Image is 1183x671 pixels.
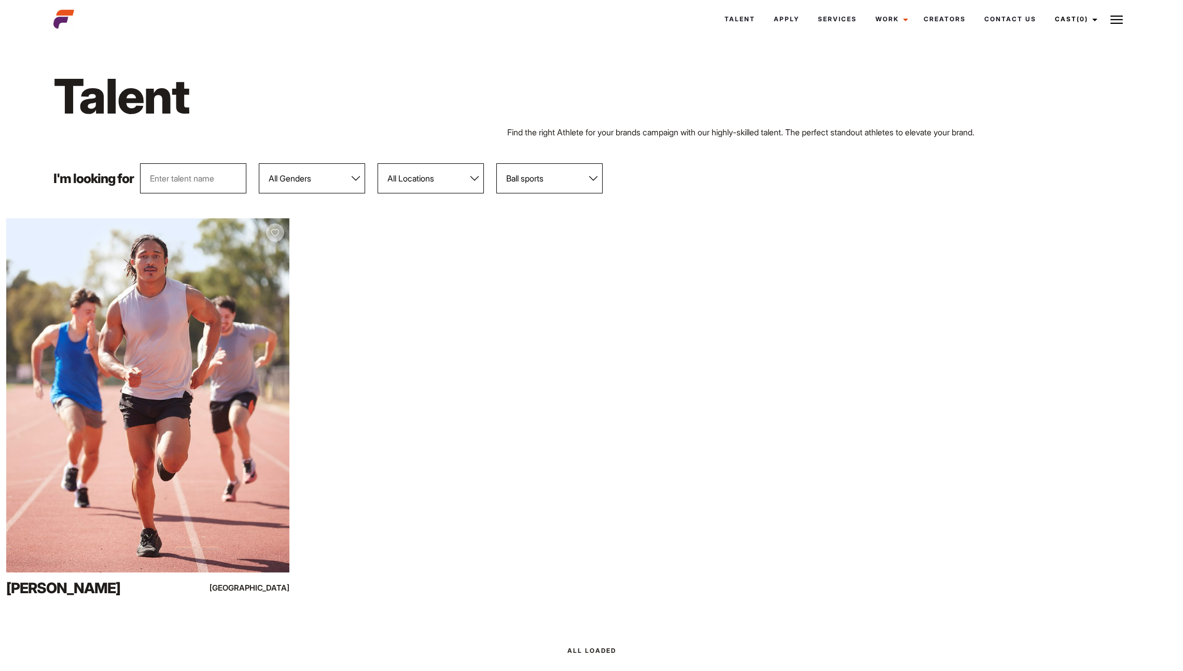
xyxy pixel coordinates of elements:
[1077,15,1088,23] span: (0)
[1110,13,1123,26] img: Burger icon
[6,578,176,598] div: [PERSON_NAME]
[1046,5,1104,33] a: Cast(0)
[140,163,246,193] input: Enter talent name
[53,9,74,30] img: cropped-aefm-brand-fav-22-square.png
[204,581,289,594] div: [GEOGRAPHIC_DATA]
[507,126,1130,138] p: Find the right Athlete for your brands campaign with our highly-skilled talent. The perfect stand...
[53,66,676,126] h1: Talent
[53,172,134,185] p: I'm looking for
[914,5,975,33] a: Creators
[715,5,764,33] a: Talent
[866,5,914,33] a: Work
[975,5,1046,33] a: Contact Us
[809,5,866,33] a: Services
[764,5,809,33] a: Apply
